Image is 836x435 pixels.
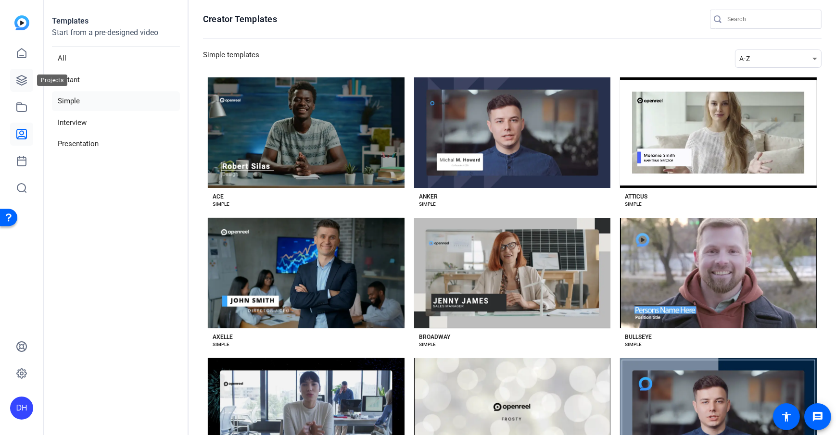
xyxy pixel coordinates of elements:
[52,27,180,47] p: Start from a pre-designed video
[213,200,229,208] div: SIMPLE
[37,75,67,86] div: Projects
[419,333,450,341] div: BROADWAY
[625,341,642,348] div: SIMPLE
[812,411,823,423] mat-icon: message
[727,13,814,25] input: Search
[781,411,792,423] mat-icon: accessibility
[208,77,405,188] button: Template image
[414,218,611,328] button: Template image
[203,13,277,25] h1: Creator Templates
[620,218,817,328] button: Template image
[625,193,647,200] div: ATTICUS
[419,200,436,208] div: SIMPLE
[419,341,436,348] div: SIMPLE
[213,333,233,341] div: AXELLE
[14,15,29,30] img: blue-gradient.svg
[52,16,89,25] strong: Templates
[213,193,224,200] div: ACE
[625,200,642,208] div: SIMPLE
[414,77,611,188] button: Template image
[419,193,438,200] div: ANKER
[52,70,180,90] li: Instant
[739,55,750,62] span: A-Z
[213,341,229,348] div: SIMPLE
[10,397,33,420] div: DH
[620,77,817,188] button: Template image
[52,49,180,68] li: All
[52,113,180,133] li: Interview
[208,218,405,328] button: Template image
[625,333,652,341] div: BULLSEYE
[203,50,259,68] h3: Simple templates
[52,91,180,111] li: Simple
[52,134,180,154] li: Presentation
